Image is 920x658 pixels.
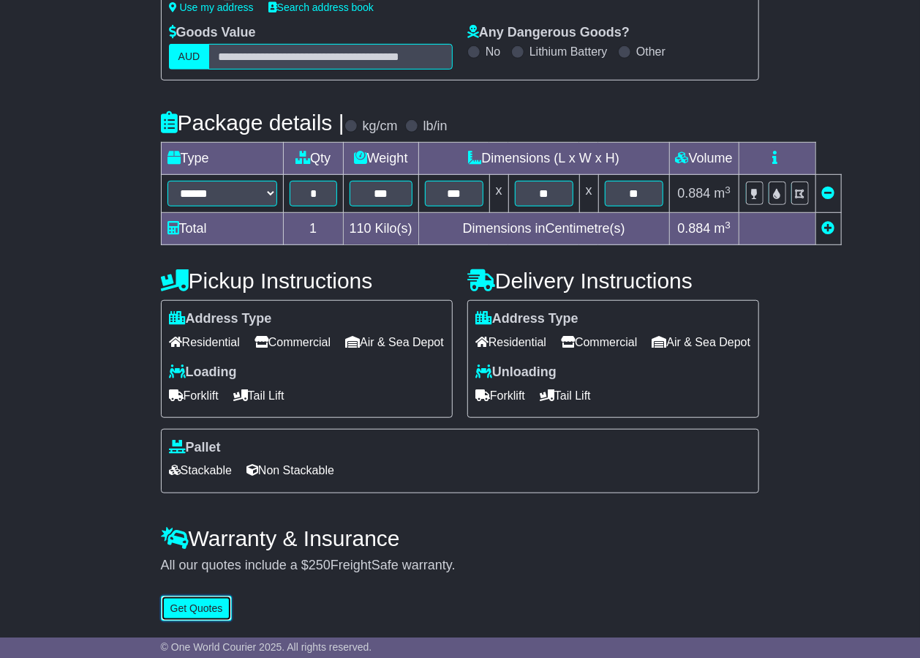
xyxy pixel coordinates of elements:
span: © One World Courier 2025. All rights reserved. [161,641,372,653]
sup: 3 [725,184,731,195]
label: Loading [169,364,237,381]
td: Kilo(s) [343,213,418,245]
div: All our quotes include a $ FreightSafe warranty. [161,558,760,574]
span: 110 [350,221,372,236]
span: Residential [475,331,546,354]
a: Use my address [169,1,254,13]
td: Dimensions in Centimetre(s) [418,213,669,245]
span: Air & Sea Depot [345,331,444,354]
label: Lithium Battery [529,45,608,59]
span: Forklift [169,384,219,407]
span: Commercial [561,331,637,354]
td: Dimensions (L x W x H) [418,143,669,175]
span: Residential [169,331,240,354]
td: Type [161,143,283,175]
label: Goods Value [169,25,256,41]
span: Forklift [475,384,525,407]
span: Tail Lift [233,384,284,407]
span: Stackable [169,459,232,482]
label: lb/in [423,119,448,135]
a: Remove this item [822,186,835,201]
button: Get Quotes [161,596,233,621]
label: AUD [169,44,210,70]
h4: Delivery Instructions [467,269,759,293]
td: Qty [283,143,343,175]
a: Add new item [822,221,835,236]
sup: 3 [725,220,731,231]
h4: Pickup Instructions [161,269,453,293]
span: m [714,186,731,201]
span: Tail Lift [540,384,591,407]
span: Commercial [254,331,331,354]
span: m [714,221,731,236]
label: Address Type [169,311,272,327]
label: Any Dangerous Goods? [467,25,630,41]
span: 0.884 [677,186,710,201]
td: 1 [283,213,343,245]
td: Volume [669,143,739,175]
label: Pallet [169,440,221,456]
span: Air & Sea Depot [652,331,751,354]
td: x [489,175,508,213]
label: Other [636,45,666,59]
h4: Warranty & Insurance [161,526,760,550]
td: Weight [343,143,418,175]
label: Unloading [475,364,557,381]
label: Address Type [475,311,578,327]
span: Non Stackable [246,459,334,482]
label: kg/cm [363,119,398,135]
span: 250 [309,558,331,572]
label: No [486,45,500,59]
a: Search address book [268,1,374,13]
td: x [579,175,598,213]
span: 0.884 [677,221,710,236]
h4: Package details | [161,111,344,135]
td: Total [161,213,283,245]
